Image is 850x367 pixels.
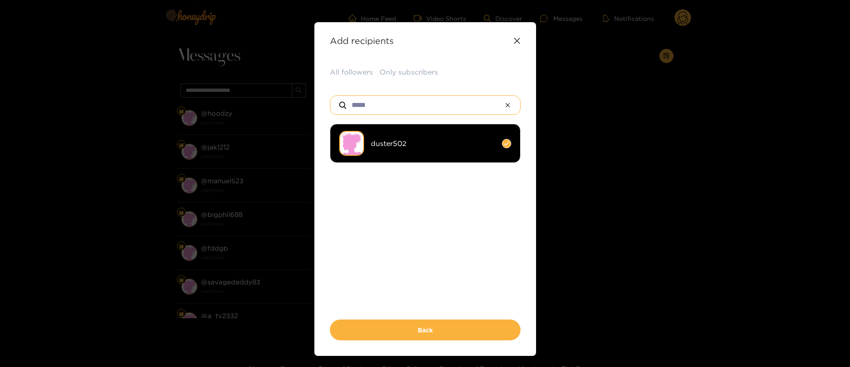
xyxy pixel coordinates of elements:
[371,138,495,149] span: duster502
[339,131,364,156] img: no-avatar.png
[330,67,373,77] button: All followers
[380,67,438,77] button: Only subscribers
[330,320,521,340] button: Back
[330,36,394,46] strong: Add recipients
